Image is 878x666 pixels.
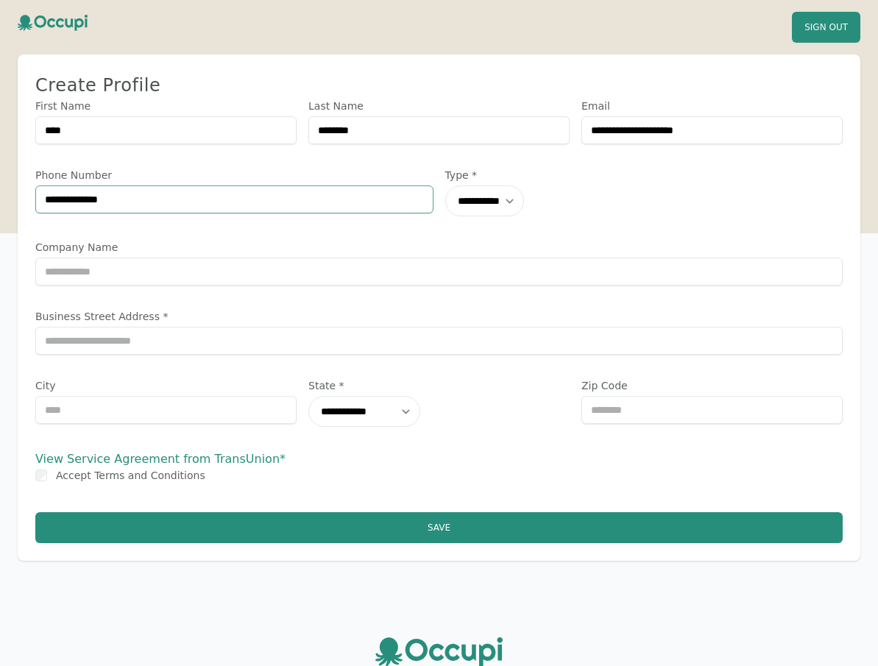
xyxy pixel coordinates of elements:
[581,378,843,393] label: Zip Code
[35,75,160,96] span: Create Profile
[35,240,843,255] label: Company Name
[35,512,843,543] button: Save
[792,12,860,43] button: Sign Out
[35,168,433,183] label: Phone Number
[308,99,570,113] label: Last Name
[35,99,297,113] label: First Name
[308,378,570,393] label: State *
[35,309,843,324] label: Business Street Address *
[56,470,205,481] label: Accept Terms and Conditions
[35,378,297,393] label: City
[581,99,843,113] label: Email
[35,452,286,466] a: View Service Agreement from TransUnion*
[445,168,638,183] label: Type *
